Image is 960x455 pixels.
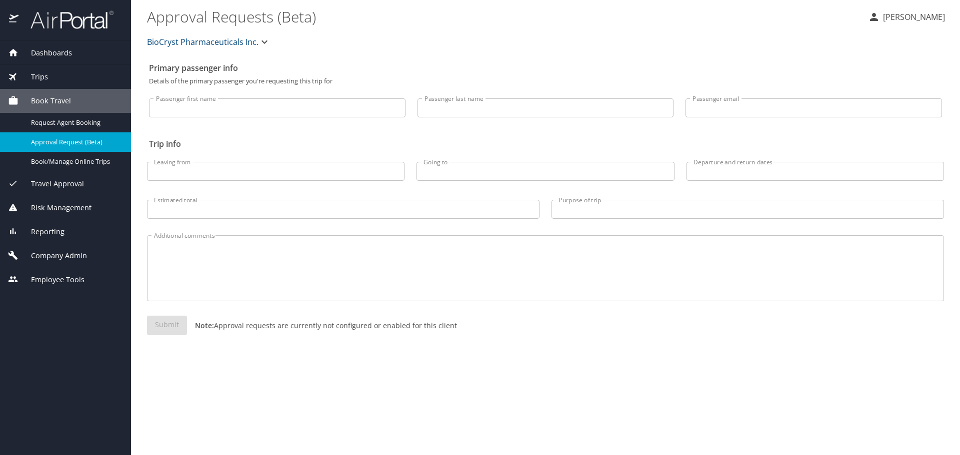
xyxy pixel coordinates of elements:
[18,250,87,261] span: Company Admin
[195,321,214,330] strong: Note:
[864,8,949,26] button: [PERSON_NAME]
[18,47,72,58] span: Dashboards
[880,11,945,23] p: [PERSON_NAME]
[149,78,942,84] p: Details of the primary passenger you're requesting this trip for
[19,10,113,29] img: airportal-logo.png
[18,274,84,285] span: Employee Tools
[18,202,91,213] span: Risk Management
[18,226,64,237] span: Reporting
[31,137,119,147] span: Approval Request (Beta)
[31,157,119,166] span: Book/Manage Online Trips
[147,35,258,49] span: BioCryst Pharmaceuticals Inc.
[18,178,84,189] span: Travel Approval
[18,95,71,106] span: Book Travel
[31,118,119,127] span: Request Agent Booking
[147,1,860,32] h1: Approval Requests (Beta)
[149,136,942,152] h2: Trip info
[187,320,457,331] p: Approval requests are currently not configured or enabled for this client
[143,32,274,52] button: BioCryst Pharmaceuticals Inc.
[18,71,48,82] span: Trips
[149,60,942,76] h2: Primary passenger info
[9,10,19,29] img: icon-airportal.png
